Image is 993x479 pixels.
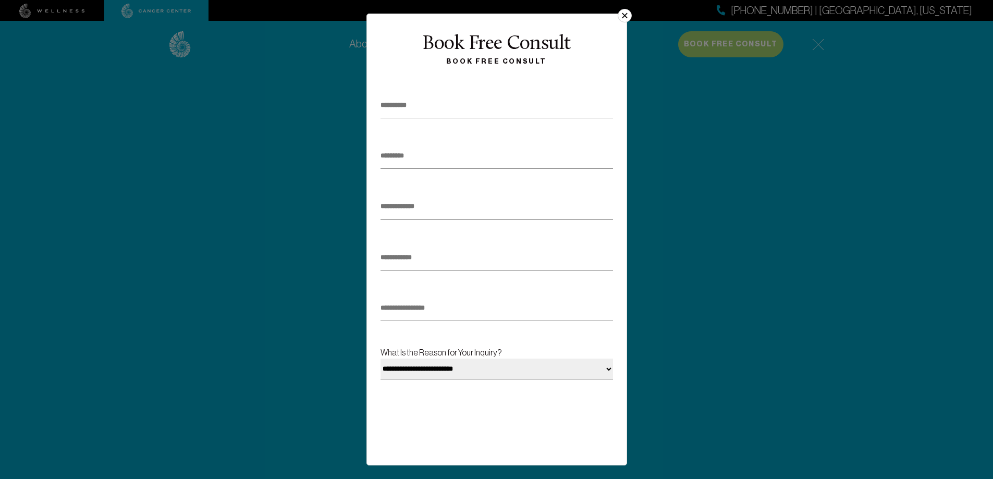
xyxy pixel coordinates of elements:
div: Book Free Consult [378,33,616,55]
button: × [618,9,631,22]
label: What Is the Reason for Your Inquiry? [381,346,613,396]
div: Book Free Consult [378,55,616,68]
select: What Is the Reason for Your Inquiry? [381,359,613,379]
iframe: Widget containing checkbox for hCaptcha security challenge [381,404,538,444]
